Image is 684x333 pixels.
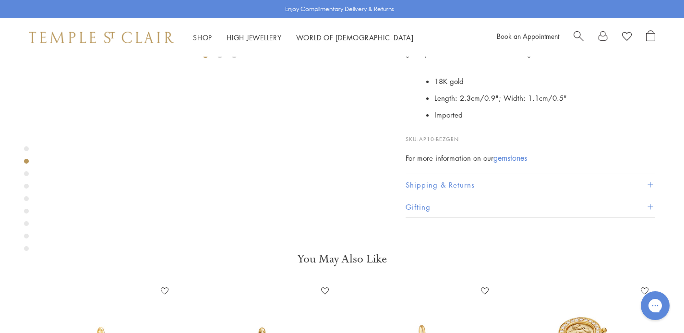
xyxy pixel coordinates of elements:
a: View Wishlist [622,30,632,45]
h3: You May Also Like [38,251,646,267]
p: SKU: [406,125,655,143]
div: Product gallery navigation [24,144,29,259]
button: Shipping & Returns [406,174,655,196]
span: AP10-BEZGRN [419,135,459,143]
li: 18K gold [434,73,655,90]
a: High JewelleryHigh Jewellery [227,33,282,42]
a: gemstones [493,153,527,163]
a: Open Shopping Bag [646,30,655,45]
p: Enjoy Complimentary Delivery & Returns [285,4,394,14]
a: World of [DEMOGRAPHIC_DATA]World of [DEMOGRAPHIC_DATA] [296,33,414,42]
a: ShopShop [193,33,212,42]
li: Length: 2.3cm/0.9"; Width: 1.1cm/0.5" [434,90,655,107]
a: Book an Appointment [497,31,559,41]
li: Imported [434,107,655,123]
div: For more information on our [406,152,655,164]
iframe: Gorgias live chat messenger [636,288,674,323]
img: Temple St. Clair [29,32,174,43]
nav: Main navigation [193,32,414,44]
button: Gifting [406,196,655,218]
a: Search [574,30,584,45]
